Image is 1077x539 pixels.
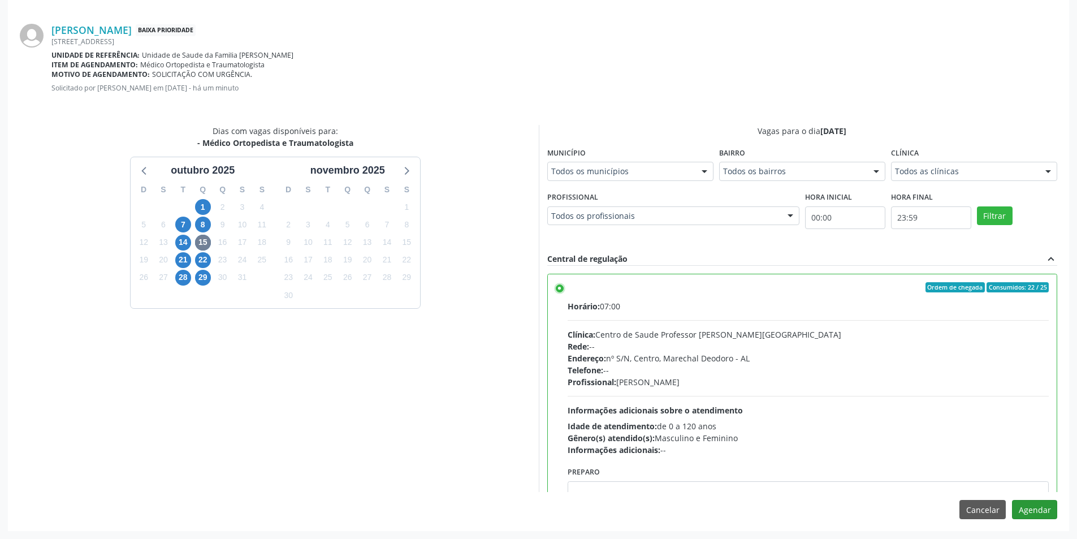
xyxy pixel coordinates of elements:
[399,270,414,286] span: sábado, 29 de novembro de 2025
[234,199,250,215] span: sexta-feira, 3 de outubro de 2025
[379,252,395,268] span: sexta-feira, 21 de novembro de 2025
[357,181,377,199] div: Q
[51,83,1057,93] p: Solicitado por [PERSON_NAME] em [DATE] - há um minuto
[140,60,265,70] span: Médico Ortopedista e Traumatologista
[719,145,745,162] label: Bairro
[547,125,1058,137] div: Vagas para o dia
[300,217,316,232] span: segunda-feira, 3 de novembro de 2025
[213,181,232,199] div: Q
[379,235,395,251] span: sexta-feira, 14 de novembro de 2025
[280,270,296,286] span: domingo, 23 de novembro de 2025
[195,199,211,215] span: quarta-feira, 1 de outubro de 2025
[215,270,231,286] span: quinta-feira, 30 de outubro de 2025
[300,235,316,251] span: segunda-feira, 10 de novembro de 2025
[280,252,296,268] span: domingo, 16 de novembro de 2025
[195,217,211,232] span: quarta-feira, 8 de outubro de 2025
[51,70,150,79] b: Motivo de agendamento:
[805,206,885,229] input: Selecione o horário
[320,217,336,232] span: terça-feira, 4 de novembro de 2025
[568,432,1049,444] div: Masculino e Feminino
[136,217,152,232] span: domingo, 5 de outubro de 2025
[175,270,191,286] span: terça-feira, 28 de outubro de 2025
[299,181,318,199] div: S
[340,235,356,251] span: quarta-feira, 12 de novembro de 2025
[1012,500,1057,519] button: Agendar
[399,199,414,215] span: sábado, 1 de novembro de 2025
[252,181,272,199] div: S
[568,329,595,340] span: Clínica:
[723,166,862,177] span: Todos os bairros
[891,206,971,229] input: Selecione o horário
[51,50,140,60] b: Unidade de referência:
[379,270,395,286] span: sexta-feira, 28 de novembro de 2025
[568,376,1049,388] div: [PERSON_NAME]
[399,252,414,268] span: sábado, 22 de novembro de 2025
[51,37,1057,46] div: [STREET_ADDRESS]
[142,50,293,60] span: Unidade de Saude da Familia [PERSON_NAME]
[175,252,191,268] span: terça-feira, 21 de outubro de 2025
[152,70,252,79] span: SOLICITAÇÃO COM URGÊNCIA.
[175,235,191,251] span: terça-feira, 14 de outubro de 2025
[547,145,586,162] label: Município
[136,270,152,286] span: domingo, 26 de outubro de 2025
[547,189,598,206] label: Profissional
[377,181,397,199] div: S
[175,217,191,232] span: terça-feira, 7 de outubro de 2025
[197,125,353,149] div: Dias com vagas disponíveis para:
[254,252,270,268] span: sábado, 25 de outubro de 2025
[320,270,336,286] span: terça-feira, 25 de novembro de 2025
[136,235,152,251] span: domingo, 12 de outubro de 2025
[300,270,316,286] span: segunda-feira, 24 de novembro de 2025
[568,421,657,432] span: Idade de atendimento:
[891,189,933,206] label: Hora final
[234,252,250,268] span: sexta-feira, 24 de outubro de 2025
[234,270,250,286] span: sexta-feira, 31 de outubro de 2025
[551,210,776,222] span: Todos os profissionais
[280,217,296,232] span: domingo, 2 de novembro de 2025
[568,365,603,376] span: Telefone:
[568,301,600,312] span: Horário:
[155,252,171,268] span: segunda-feira, 20 de outubro de 2025
[568,300,1049,312] div: 07:00
[254,217,270,232] span: sábado, 11 de outubro de 2025
[568,464,600,481] label: Preparo
[136,24,196,36] span: Baixa Prioridade
[215,217,231,232] span: quinta-feira, 9 de outubro de 2025
[234,235,250,251] span: sexta-feira, 17 de outubro de 2025
[279,181,299,199] div: D
[891,145,919,162] label: Clínica
[215,235,231,251] span: quinta-feira, 16 de outubro de 2025
[51,60,138,70] b: Item de agendamento:
[154,181,174,199] div: S
[568,341,589,352] span: Rede:
[195,252,211,268] span: quarta-feira, 22 de outubro de 2025
[306,163,390,178] div: novembro 2025
[379,217,395,232] span: sexta-feira, 7 de novembro de 2025
[195,235,211,251] span: quarta-feira, 15 de outubro de 2025
[195,270,211,286] span: quarta-feira, 29 de outubro de 2025
[568,377,616,387] span: Profissional:
[987,282,1049,292] span: Consumidos: 22 / 25
[547,253,628,265] div: Central de regulação
[280,287,296,303] span: domingo, 30 de novembro de 2025
[568,353,606,364] span: Endereço:
[134,181,154,199] div: D
[155,235,171,251] span: segunda-feira, 13 de outubro de 2025
[568,444,1049,456] div: --
[551,166,690,177] span: Todos os municípios
[959,500,1006,519] button: Cancelar
[360,270,375,286] span: quinta-feira, 27 de novembro de 2025
[568,420,1049,432] div: de 0 a 120 anos
[136,252,152,268] span: domingo, 19 de outubro de 2025
[173,181,193,199] div: T
[568,433,655,443] span: Gênero(s) atendido(s):
[320,235,336,251] span: terça-feira, 11 de novembro de 2025
[568,364,1049,376] div: --
[155,270,171,286] span: segunda-feira, 27 de outubro de 2025
[340,252,356,268] span: quarta-feira, 19 de novembro de 2025
[568,405,743,416] span: Informações adicionais sobre o atendimento
[234,217,250,232] span: sexta-feira, 10 de outubro de 2025
[215,199,231,215] span: quinta-feira, 2 de outubro de 2025
[805,189,852,206] label: Hora inicial
[340,217,356,232] span: quarta-feira, 5 de novembro de 2025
